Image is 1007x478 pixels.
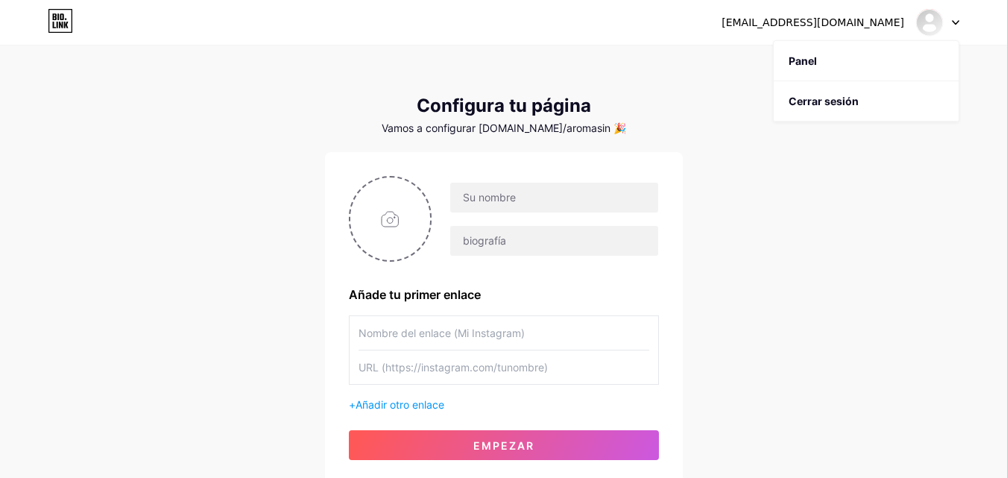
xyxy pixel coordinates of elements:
[359,316,649,350] input: Nombre del enlace (Mi Instagram)
[349,287,481,302] font: Añade tu primer enlace
[356,398,444,411] font: Añadir otro enlace
[450,183,657,213] input: Su nombre
[789,95,859,107] font: Cerrar sesión
[382,122,626,134] font: Vamos a configurar [DOMAIN_NAME]/aromasin 🎉
[417,95,591,116] font: Configura tu página
[722,16,904,28] font: [EMAIL_ADDRESS][DOMAIN_NAME]
[349,398,356,411] font: +
[789,54,817,67] font: Panel
[774,41,959,81] a: Panel
[473,439,534,452] font: Empezar
[349,430,659,460] button: Empezar
[359,350,649,384] input: URL (https://instagram.com/tunombre)
[915,8,944,37] img: Aroma Sinchi Warmi
[450,226,657,256] input: biografía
